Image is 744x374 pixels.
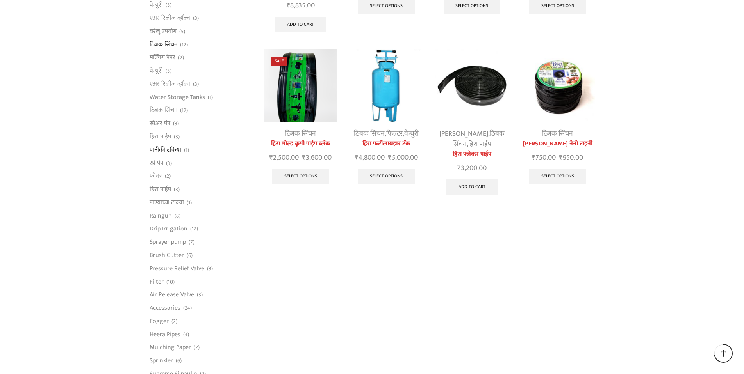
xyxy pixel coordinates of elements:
[435,150,509,159] a: हिरा फ्लेक्स पाईप
[150,222,187,236] a: Drip Irrigation
[178,54,184,62] span: (2)
[269,152,273,163] span: ₹
[150,209,172,222] a: Raingun
[150,301,180,315] a: Accessories
[302,152,306,163] span: ₹
[150,77,190,90] a: एअर रिलीज व्हाॅल्व
[150,64,163,78] a: वेन्चुरी
[358,169,415,184] a: Select options for “हिरा फर्टीलायझर टँक”
[349,49,423,122] img: Heera Fertilizer Tank
[559,152,563,163] span: ₹
[150,328,180,341] a: Heera Pipes
[532,152,556,163] bdi: 750.00
[150,156,163,170] a: स्प्रे पंप
[184,146,189,154] span: (1)
[183,304,192,312] span: (24)
[355,152,359,163] span: ₹
[529,169,586,184] a: Select options for “हिरा नेनो टाइनी”
[264,49,337,122] img: हिरा गोल्ड कृषी पाईप ब्लॅक
[179,28,185,35] span: (5)
[388,152,392,163] span: ₹
[175,212,180,220] span: (8)
[302,152,332,163] bdi: 3,600.00
[275,17,326,32] a: Add to cart: “Heera Flat Inline Drip Package For 1 Acre (Package of 10500)”
[388,152,418,163] bdi: 5,000.00
[264,152,337,163] span: –
[194,344,200,351] span: (2)
[264,139,337,149] a: हिरा गोल्ड कृषी पाईप ब्लॅक
[150,104,177,117] a: ठिबक सिंचन
[193,80,199,88] span: (3)
[150,11,190,25] a: एअर रिलीज व्हाॅल्व
[166,278,175,286] span: (10)
[150,341,191,354] a: Mulching Paper
[166,1,171,9] span: (5)
[150,143,181,156] a: पानीकी टंकिया
[150,354,173,367] a: Sprinkler
[150,90,205,104] a: Water Storage Tanks
[174,133,180,141] span: (3)
[542,128,573,140] a: ठिबक सिंचन
[521,152,594,163] span: –
[166,67,171,75] span: (5)
[386,128,403,140] a: फिल्टर
[521,49,594,122] img: nano drip
[174,186,180,193] span: (3)
[183,331,189,339] span: (3)
[349,152,423,163] span: –
[150,38,177,51] a: ठिबक सिंचन
[521,139,594,149] a: [PERSON_NAME] नेनो टाइनी
[354,128,385,140] a: ठिबक सिंचन
[190,225,198,233] span: (12)
[189,238,194,246] span: (7)
[349,129,423,139] div: , ,
[150,51,175,64] a: मल्चिंग पेपर
[150,130,171,143] a: हिरा पाईप
[272,169,329,184] a: Select options for “हिरा गोल्ड कृषी पाईप ब्लॅक”
[150,314,169,328] a: Fogger
[150,288,194,301] a: Air Release Valve
[187,199,192,207] span: (1)
[150,275,164,288] a: Filter
[452,128,505,150] a: ठिबक सिंचन
[193,14,199,22] span: (3)
[349,139,423,149] a: हिरा फर्टीलायझर टँक
[166,160,172,167] span: (3)
[150,25,177,38] a: घरेलू उपयोग
[468,138,491,150] a: हिरा पाईप
[150,196,184,209] a: पाण्याच्या टाक्या
[187,252,193,259] span: (6)
[173,120,179,128] span: (3)
[207,265,213,273] span: (3)
[150,183,171,196] a: हिरा पाईप
[180,41,188,49] span: (12)
[435,49,509,122] img: Heera Flex Pipe
[176,357,182,365] span: (6)
[446,179,498,195] a: Add to cart: “हिरा फ्लेक्स पाईप”
[285,128,316,140] a: ठिबक सिंचन
[559,152,583,163] bdi: 950.00
[165,172,171,180] span: (2)
[532,152,535,163] span: ₹
[197,291,203,299] span: (3)
[150,262,204,275] a: Pressure Relief Valve
[355,152,385,163] bdi: 4,800.00
[435,129,509,150] div: , ,
[180,106,188,114] span: (12)
[150,117,170,130] a: स्प्रेअर पंप
[457,162,487,174] bdi: 3,200.00
[208,94,213,101] span: (1)
[269,152,299,163] bdi: 2,500.00
[457,162,461,174] span: ₹
[404,128,419,140] a: वेन्चुरी
[150,236,186,249] a: Sprayer pump
[271,57,287,66] span: Sale
[439,128,488,140] a: [PERSON_NAME]
[150,249,184,262] a: Brush Cutter
[150,170,162,183] a: फॉगर
[171,317,177,325] span: (2)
